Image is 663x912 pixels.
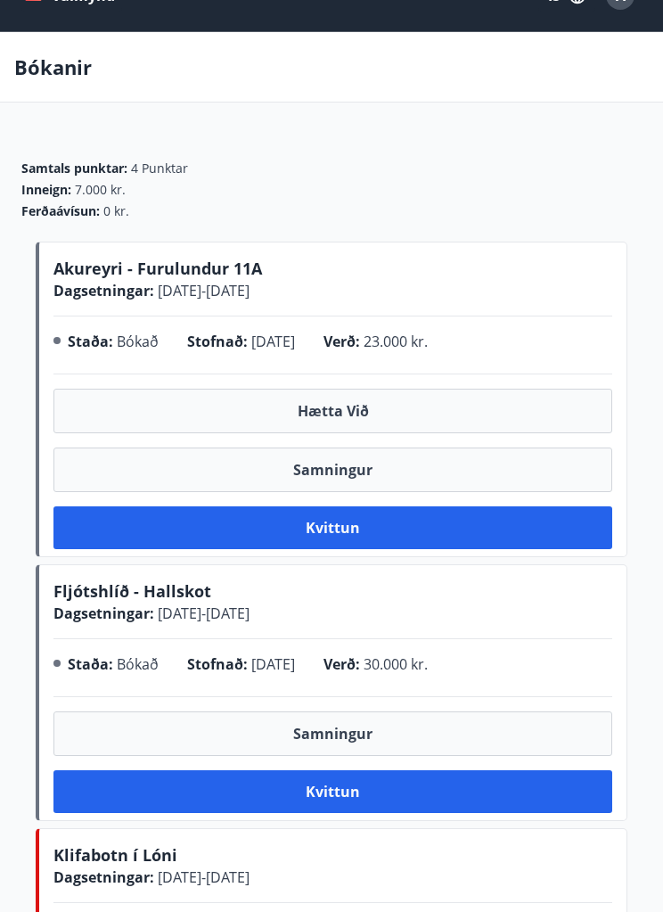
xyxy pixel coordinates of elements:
span: 0 kr. [103,202,129,220]
span: 23.000 kr. [364,332,428,351]
p: Bókanir [14,53,92,80]
span: Dagsetningar : [53,281,154,300]
span: [DATE] - [DATE] [154,281,250,300]
span: Verð : [323,654,360,674]
span: Staða : [68,654,113,674]
span: Fljótshlíð - Hallskot [53,580,211,602]
button: Kvittun [53,506,612,549]
span: Bókað [117,332,159,351]
span: [DATE] [251,332,295,351]
span: Inneign : [21,181,71,199]
button: Samningur [53,711,612,756]
span: Stofnað : [187,332,248,351]
button: Kvittun [53,770,612,813]
span: Stofnað : [187,654,248,674]
button: Samningur [53,448,612,492]
span: Verð : [323,332,360,351]
span: [DATE] - [DATE] [154,604,250,623]
span: Dagsetningar : [53,604,154,623]
span: [DATE] [251,654,295,674]
span: Bókað [117,654,159,674]
span: Dagsetningar : [53,867,154,887]
button: Hætta við [53,389,612,433]
span: 4 Punktar [131,160,188,177]
span: Akureyri - Furulundur 11A [53,258,262,279]
span: 7.000 kr. [75,181,126,199]
span: Klifabotn í Lóni [53,844,177,866]
span: Staða : [68,332,113,351]
span: Samtals punktar : [21,160,127,177]
span: Ferðaávísun : [21,202,100,220]
span: 30.000 kr. [364,654,428,674]
span: [DATE] - [DATE] [154,867,250,887]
